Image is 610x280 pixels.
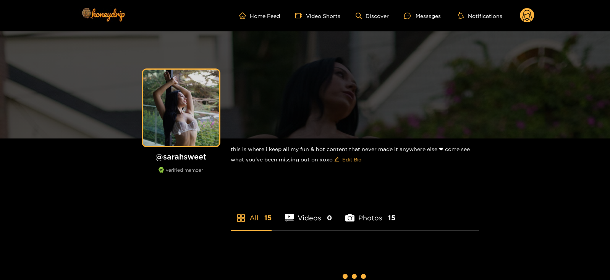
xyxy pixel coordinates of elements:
li: Photos [345,196,395,230]
span: video-camera [295,12,306,19]
span: edit [334,157,339,163]
a: Discover [356,13,389,19]
div: verified member [139,167,223,181]
span: appstore [236,213,246,223]
a: Home Feed [239,12,280,19]
span: home [239,12,250,19]
li: Videos [285,196,332,230]
button: editEdit Bio [333,153,363,166]
span: 0 [327,213,332,223]
h1: @ sarahsweet [139,152,223,161]
div: this is where i keep all my fun & hot content that never made it anywhere else ❤︎︎ come see what ... [231,138,479,172]
a: Video Shorts [295,12,340,19]
div: Messages [404,11,441,20]
span: Edit Bio [342,156,361,163]
button: Notifications [456,12,505,20]
span: 15 [264,213,272,223]
li: All [231,196,272,230]
span: 15 [388,213,395,223]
